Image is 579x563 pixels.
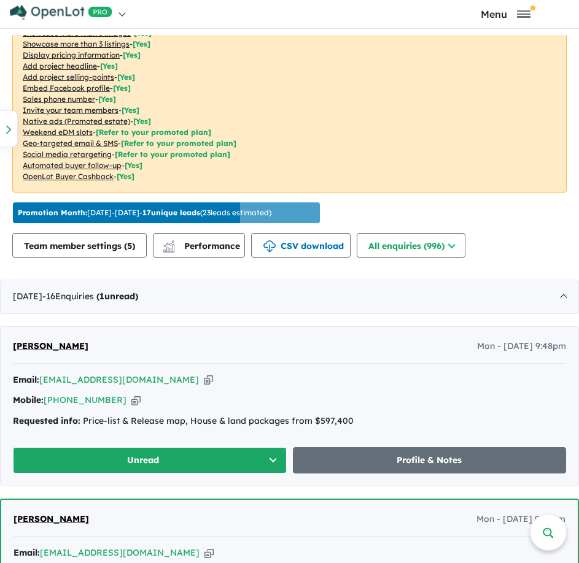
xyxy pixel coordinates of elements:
span: [ Yes ] [98,94,116,104]
span: [ Yes ] [133,39,150,48]
u: Showcase more than 3 images [23,28,131,37]
button: Toggle navigation [436,8,576,20]
span: [ Yes ] [123,50,141,59]
u: Automated buyer follow-up [23,161,122,170]
button: Unread [13,447,287,473]
u: Add project selling-points [23,72,114,82]
u: OpenLot Buyer Cashback [23,172,114,181]
span: - 16 Enquir ies [42,291,138,302]
a: [PERSON_NAME] [14,512,89,527]
button: Performance [153,233,245,258]
span: 1 [99,291,104,302]
span: [ Yes ] [117,72,135,82]
span: [ Yes ] [113,83,131,93]
u: Embed Facebook profile [23,83,110,93]
span: [ Yes ] [122,105,139,115]
u: Add project headline [23,61,97,71]
p: Your project is only comparing to other top-performing projects in your area: - - - - - - - - - -... [12,6,567,193]
button: Copy [131,394,141,407]
button: CSV download [251,233,351,258]
a: Profile & Notes [293,447,567,473]
u: Invite your team members [23,105,119,115]
span: [PERSON_NAME] [14,513,89,524]
a: [PERSON_NAME] [13,339,88,354]
u: Weekend eDM slots [23,128,93,137]
span: [Yes] [133,117,151,126]
strong: ( unread) [96,291,138,302]
u: Sales phone number [23,94,95,104]
span: Performance [165,240,240,251]
span: [ Yes ] [134,28,152,37]
img: bar-chart.svg [163,244,175,252]
button: Copy [204,373,213,386]
span: [Refer to your promoted plan] [121,139,236,148]
span: [Refer to your promoted plan] [96,128,211,137]
u: Display pricing information [23,50,120,59]
span: 5 [127,240,132,251]
span: Mon - [DATE] 9:07pm [476,512,565,527]
strong: Email: [14,547,40,558]
button: All enquiries (996) [357,233,465,258]
strong: Email: [13,374,39,385]
a: [EMAIL_ADDRESS][DOMAIN_NAME] [39,374,199,385]
span: [PERSON_NAME] [13,340,88,351]
span: [Refer to your promoted plan] [115,150,230,159]
div: Price-list & Release map, House & land packages from $597,400 [13,414,566,429]
b: Promotion Month: [18,208,87,217]
p: [DATE] - [DATE] - ( 23 leads estimated) [18,207,271,218]
span: [ Yes ] [100,61,118,71]
strong: Requested info: [13,415,80,426]
b: 17 unique leads [142,208,200,217]
strong: Mobile: [13,394,44,405]
u: Geo-targeted email & SMS [23,139,118,148]
span: Mon - [DATE] 9:48pm [477,339,566,354]
img: line-chart.svg [163,240,174,247]
img: download icon [263,240,276,253]
span: [Yes] [117,172,134,181]
button: Copy [204,546,214,559]
u: Social media retargeting [23,150,112,159]
img: Openlot PRO Logo White [10,5,112,20]
a: [EMAIL_ADDRESS][DOMAIN_NAME] [40,547,200,558]
u: Native ads (Promoted estate) [23,117,130,126]
span: [Yes] [125,161,142,170]
a: [PHONE_NUMBER] [44,394,126,405]
button: Team member settings (5) [12,233,147,258]
u: Showcase more than 3 listings [23,39,130,48]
